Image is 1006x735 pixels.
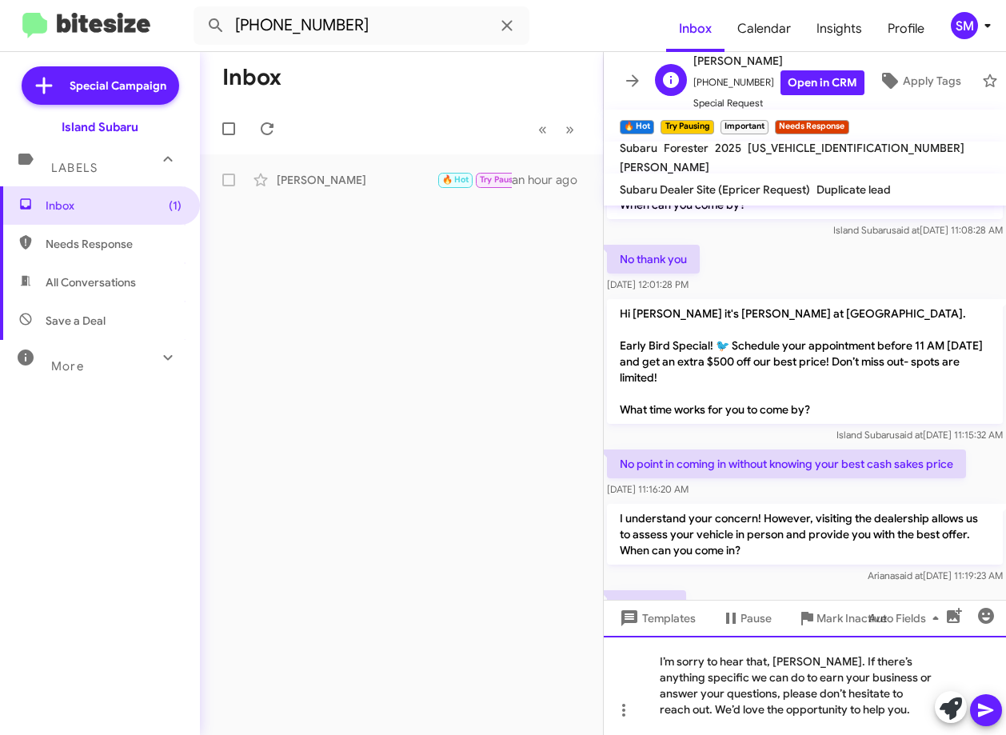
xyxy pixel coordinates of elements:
[709,604,784,633] button: Pause
[816,182,891,197] span: Duplicate lead
[222,65,281,90] h1: Inbox
[607,449,966,478] p: No point in coming in without knowing your best cash sakes price
[951,12,978,39] div: SM
[780,70,864,95] a: Open in CRM
[529,113,584,146] nav: Page navigation example
[607,590,686,619] p: Thank you
[895,429,923,441] span: said at
[868,569,1003,581] span: Ariana [DATE] 11:19:23 AM
[604,604,709,633] button: Templates
[620,120,654,134] small: 🔥 Hot
[529,113,557,146] button: Previous
[836,429,1003,441] span: Island Subaru [DATE] 11:15:32 AM
[693,70,864,95] span: [PHONE_NUMBER]
[607,299,1003,424] p: Hi [PERSON_NAME] it's [PERSON_NAME] at [GEOGRAPHIC_DATA]. Early Bird Special! 🐦 Schedule your app...
[70,78,166,94] span: Special Campaign
[775,120,848,134] small: Needs Response
[620,141,657,155] span: Subaru
[442,174,469,185] span: 🔥 Hot
[620,182,810,197] span: Subaru Dealer Site (Epricer Request)
[816,604,887,633] span: Mark Inactive
[937,12,988,39] button: SM
[903,66,961,95] span: Apply Tags
[666,6,725,52] a: Inbox
[784,604,900,633] button: Mark Inactive
[856,604,958,633] button: Auto Fields
[556,113,584,146] button: Next
[51,359,84,373] span: More
[46,313,106,329] span: Save a Deal
[895,569,923,581] span: said at
[194,6,529,45] input: Search
[277,172,437,188] div: [PERSON_NAME]
[617,604,696,633] span: Templates
[715,141,741,155] span: 2025
[62,119,138,135] div: Island Subaru
[437,170,512,189] div: I will be taking my business elsewhere
[604,636,1006,735] div: I’m sorry to hear that, [PERSON_NAME]. If there’s anything specific we can do to earn your busine...
[875,6,937,52] a: Profile
[169,198,182,214] span: (1)
[721,120,768,134] small: Important
[664,141,709,155] span: Forester
[741,604,772,633] span: Pause
[51,161,98,175] span: Labels
[725,6,804,52] a: Calendar
[607,483,689,495] span: [DATE] 11:16:20 AM
[620,160,709,174] span: [PERSON_NAME]
[46,274,136,290] span: All Conversations
[46,236,182,252] span: Needs Response
[22,66,179,105] a: Special Campaign
[538,119,547,139] span: «
[512,172,590,188] div: an hour ago
[607,245,700,274] p: No thank you
[46,198,182,214] span: Inbox
[892,224,920,236] span: said at
[607,278,689,290] span: [DATE] 12:01:28 PM
[804,6,875,52] a: Insights
[868,604,945,633] span: Auto Fields
[748,141,964,155] span: [US_VEHICLE_IDENTIFICATION_NUMBER]
[693,95,864,111] span: Special Request
[607,504,1003,565] p: I understand your concern! However, visiting the dealership allows us to assess your vehicle in p...
[693,51,864,70] span: [PERSON_NAME]
[661,120,713,134] small: Try Pausing
[480,174,526,185] span: Try Pausing
[565,119,574,139] span: »
[864,66,974,95] button: Apply Tags
[833,224,1003,236] span: Island Subaru [DATE] 11:08:28 AM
